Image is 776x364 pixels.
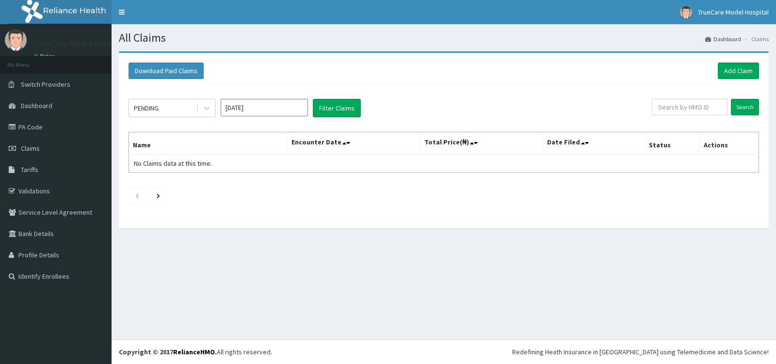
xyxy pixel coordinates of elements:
img: User Image [680,6,692,18]
a: Online [34,53,57,60]
span: Switch Providers [21,80,70,89]
span: Claims [21,144,40,153]
li: Claims [742,35,769,43]
input: Select Month and Year [221,99,308,116]
a: Next page [157,191,160,200]
a: Dashboard [705,35,741,43]
th: Status [645,132,699,155]
a: Previous page [135,191,139,200]
a: RelianceHMO [173,348,215,356]
th: Actions [699,132,759,155]
span: No Claims data at this time. [134,159,212,168]
th: Encounter Date [288,132,420,155]
th: Total Price(₦) [420,132,543,155]
th: Name [129,132,288,155]
footer: All rights reserved. [112,339,776,364]
p: TrueCare Model Hospital [34,39,127,48]
strong: Copyright © 2017 . [119,348,217,356]
img: User Image [5,29,27,51]
a: Add Claim [718,63,759,79]
span: Dashboard [21,101,52,110]
th: Date Filed [543,132,645,155]
span: Tariffs [21,165,38,174]
span: TrueCare Model Hospital [698,8,769,16]
button: Download Paid Claims [129,63,204,79]
button: Filter Claims [313,99,361,117]
h1: All Claims [119,32,769,44]
input: Search [731,99,759,115]
div: PENDING [134,103,159,113]
input: Search by HMO ID [652,99,728,115]
div: Redefining Heath Insurance in [GEOGRAPHIC_DATA] using Telemedicine and Data Science! [512,347,769,357]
